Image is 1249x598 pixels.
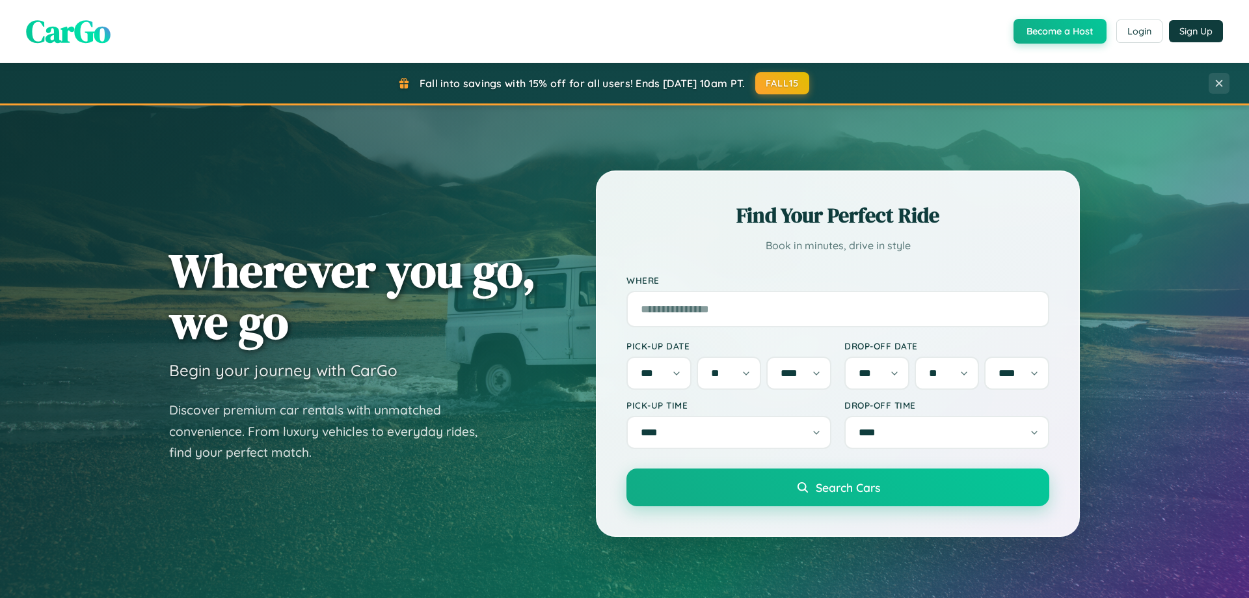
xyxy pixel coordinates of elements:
label: Pick-up Time [626,400,831,411]
span: CarGo [26,10,111,53]
label: Drop-off Date [844,340,1049,351]
label: Where [626,275,1049,286]
h1: Wherever you go, we go [169,245,536,347]
label: Drop-off Time [844,400,1049,411]
button: Become a Host [1014,19,1107,44]
h2: Find Your Perfect Ride [626,201,1049,230]
span: Fall into savings with 15% off for all users! Ends [DATE] 10am PT. [420,77,745,90]
button: Search Cars [626,469,1049,506]
button: FALL15 [755,72,810,94]
label: Pick-up Date [626,340,831,351]
p: Book in minutes, drive in style [626,236,1049,255]
h3: Begin your journey with CarGo [169,360,397,380]
button: Login [1116,20,1162,43]
p: Discover premium car rentals with unmatched convenience. From luxury vehicles to everyday rides, ... [169,400,494,463]
button: Sign Up [1169,20,1223,42]
span: Search Cars [816,480,880,495]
